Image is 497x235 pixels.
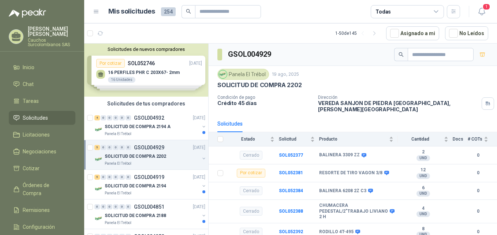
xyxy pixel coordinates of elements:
div: 0 [113,204,119,209]
b: 6 [398,185,448,191]
span: Órdenes de Compra [23,181,68,197]
h3: GSOL004929 [228,49,272,60]
th: Docs [453,132,468,146]
div: 0 [101,115,106,120]
div: 0 [94,204,100,209]
a: Configuración [9,220,75,234]
div: 0 [126,204,131,209]
b: 0 [468,169,488,176]
span: search [399,52,404,57]
div: 0 [107,204,112,209]
span: Chat [23,80,34,88]
p: Panela El Trébol [105,131,131,137]
div: 0 [119,204,125,209]
b: CHUMACERA PEDESTAL/2"TRABAJO LIVIANO 2 H [319,203,388,220]
div: 0 [113,175,119,180]
div: Cerrado [240,207,262,216]
span: Cotizar [23,164,40,172]
div: UND [416,155,430,161]
span: Solicitudes [23,114,48,122]
p: GSOL004929 [134,145,164,150]
b: BALINERA 3309 ZZ [319,152,360,158]
div: 0 [113,145,119,150]
div: 0 [119,115,125,120]
div: 0 [101,175,106,180]
div: Por cotizar [237,169,265,178]
p: [PERSON_NAME] [PERSON_NAME] [28,26,75,37]
div: 0 [101,204,106,209]
p: [DATE] [193,174,205,181]
div: 0 [126,175,131,180]
th: Estado [228,132,279,146]
div: 5 [94,145,100,150]
p: Condición de pago [217,95,312,100]
p: SOLICITUD DE COMPRA 2194 [105,183,166,190]
div: 0 [126,145,131,150]
span: Estado [228,137,269,142]
img: Company Logo [94,184,103,193]
img: Company Logo [94,155,103,164]
div: 4 [94,115,100,120]
a: Tareas [9,94,75,108]
p: Panela El Trébol [105,190,131,196]
a: Negociaciones [9,145,75,158]
span: Remisiones [23,206,50,214]
p: Panela El Trébol [105,220,131,226]
img: Company Logo [94,214,103,223]
h1: Mis solicitudes [108,6,155,17]
p: GSOL004932 [134,115,164,120]
th: # COTs [468,132,497,146]
a: Inicio [9,60,75,74]
p: [DATE] [193,204,205,210]
b: 0 [468,152,488,159]
p: SOLICITUD DE COMPRA 2194 A [105,123,171,130]
div: 5 [94,175,100,180]
button: No Leídos [445,26,488,40]
div: Cerrado [240,151,262,160]
p: SOLICITUD DE COMPRA 2188 [105,212,166,219]
p: Cauchos Surcolombianos SAS [28,38,75,47]
a: Remisiones [9,203,75,217]
div: 0 [119,145,125,150]
span: Configuración [23,223,55,231]
span: Inicio [23,63,34,71]
span: Cantidad [398,137,442,142]
b: RESORTE DE TIRO VAGON 3/8 [319,170,382,176]
a: SOL052377 [279,153,303,158]
span: search [186,9,191,14]
span: Negociaciones [23,148,56,156]
a: Chat [9,77,75,91]
div: 0 [101,145,106,150]
span: # COTs [468,137,482,142]
img: Logo peakr [9,9,46,18]
p: [DATE] [193,144,205,151]
a: Licitaciones [9,128,75,142]
a: 4 0 0 0 0 0 GSOL004932[DATE] Company LogoSOLICITUD DE COMPRA 2194 APanela El Trébol [94,113,207,137]
b: SOL052384 [279,188,303,193]
p: Dirección [318,95,479,100]
img: Company Logo [219,70,227,78]
b: 8 [398,226,448,232]
p: GSOL004851 [134,204,164,209]
b: BALINERA 6208 2Z C3 [319,188,366,194]
b: 4 [398,206,448,212]
b: RODILLO 4T-495 [319,229,354,235]
a: SOL052392 [279,229,303,234]
div: 0 [107,145,112,150]
div: Solicitudes de nuevos compradoresPor cotizarSOL052746[DATE] 16 PERFILES PHR C 203X67- 2mm16 Unida... [84,44,208,97]
div: 0 [107,115,112,120]
div: Solicitudes [217,120,243,128]
p: Crédito 45 días [217,100,312,106]
th: Solicitud [279,132,319,146]
th: Cantidad [398,132,453,146]
p: SOLICITUD DE COMPRA 2202 [217,81,302,89]
div: Todas [375,8,391,16]
div: Panela El Trébol [217,69,269,80]
a: SOL052388 [279,209,303,214]
span: 1 [482,3,490,10]
span: Producto [319,137,388,142]
a: Cotizar [9,161,75,175]
div: Cerrado [240,186,262,195]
